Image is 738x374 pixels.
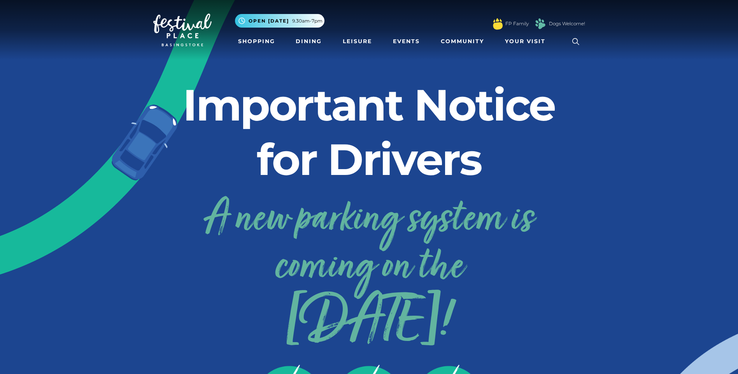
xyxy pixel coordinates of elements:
[153,189,585,345] a: A new parking system is coming on the[DATE]!
[249,17,289,24] span: Open [DATE]
[292,17,323,24] span: 9.30am-7pm
[153,14,212,46] img: Festival Place Logo
[549,20,585,27] a: Dogs Welcome!
[438,34,487,49] a: Community
[235,14,324,28] button: Open [DATE] 9.30am-7pm
[505,20,529,27] a: FP Family
[153,78,585,187] h2: Important Notice for Drivers
[505,37,545,45] span: Your Visit
[340,34,375,49] a: Leisure
[153,302,585,345] span: [DATE]!
[235,34,278,49] a: Shopping
[390,34,423,49] a: Events
[502,34,552,49] a: Your Visit
[293,34,325,49] a: Dining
